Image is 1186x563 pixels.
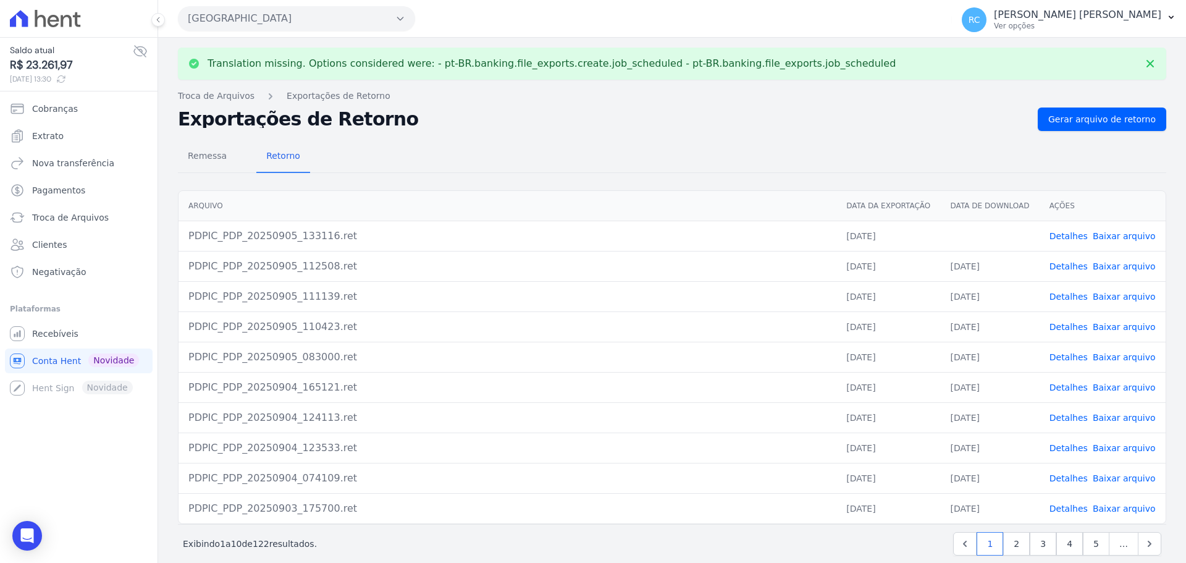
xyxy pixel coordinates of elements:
a: 1 [977,532,1003,556]
div: PDPIC_PDP_20250904_123533.ret [188,441,826,455]
a: Detalhes [1049,413,1088,423]
a: Detalhes [1049,261,1088,271]
a: Clientes [5,232,153,257]
th: Arquivo [179,191,836,221]
a: Baixar arquivo [1093,292,1156,302]
a: Baixar arquivo [1093,443,1156,453]
div: PDPIC_PDP_20250904_124113.ret [188,410,826,425]
a: Previous [953,532,977,556]
a: Troca de Arquivos [178,90,254,103]
span: Novidade [88,353,139,367]
span: 122 [253,539,269,549]
span: Troca de Arquivos [32,211,109,224]
td: [DATE] [836,402,940,433]
td: [DATE] [836,251,940,281]
div: PDPIC_PDP_20250905_111139.ret [188,289,826,304]
span: Retorno [259,143,308,168]
td: [DATE] [941,463,1040,493]
a: Exportações de Retorno [287,90,390,103]
div: Open Intercom Messenger [12,521,42,551]
h2: Exportações de Retorno [178,111,1028,128]
a: Baixar arquivo [1093,352,1156,362]
a: Baixar arquivo [1093,473,1156,483]
span: Negativação [32,266,86,278]
span: … [1109,532,1138,556]
td: [DATE] [836,281,940,311]
a: Gerar arquivo de retorno [1038,108,1166,131]
a: Baixar arquivo [1093,261,1156,271]
span: Clientes [32,239,67,251]
a: Negativação [5,260,153,284]
td: [DATE] [836,493,940,523]
td: [DATE] [836,311,940,342]
span: Nova transferência [32,157,114,169]
td: [DATE] [836,221,940,251]
p: Translation missing. Options considered were: - pt-BR.banking.file_exports.create.job_scheduled -... [208,57,896,70]
button: [GEOGRAPHIC_DATA] [178,6,415,31]
a: Detalhes [1049,352,1088,362]
p: Exibindo a de resultados. [183,538,317,550]
span: Remessa [180,143,234,168]
a: Troca de Arquivos [5,205,153,230]
a: Extrato [5,124,153,148]
span: Gerar arquivo de retorno [1048,113,1156,125]
a: Baixar arquivo [1093,413,1156,423]
td: [DATE] [836,372,940,402]
span: 10 [231,539,242,549]
a: Baixar arquivo [1093,383,1156,392]
a: 2 [1003,532,1030,556]
nav: Sidebar [10,96,148,400]
a: Detalhes [1049,443,1088,453]
nav: Breadcrumb [178,90,1166,103]
td: [DATE] [941,372,1040,402]
a: Retorno [256,141,310,173]
div: PDPIC_PDP_20250904_165121.ret [188,380,826,395]
a: Recebíveis [5,321,153,346]
a: 5 [1083,532,1109,556]
span: R$ 23.261,97 [10,57,133,74]
span: [DATE] 13:30 [10,74,133,85]
a: Baixar arquivo [1093,231,1156,241]
a: Baixar arquivo [1093,504,1156,514]
div: PDPIC_PDP_20250903_175700.ret [188,501,826,516]
div: PDPIC_PDP_20250905_112508.ret [188,259,826,274]
a: Conta Hent Novidade [5,349,153,373]
a: Detalhes [1049,504,1088,514]
div: PDPIC_PDP_20250905_133116.ret [188,229,826,243]
a: Next [1138,532,1161,556]
a: Detalhes [1049,473,1088,483]
p: [PERSON_NAME] [PERSON_NAME] [994,9,1161,21]
a: Baixar arquivo [1093,322,1156,332]
td: [DATE] [941,402,1040,433]
p: Ver opções [994,21,1161,31]
a: Detalhes [1049,383,1088,392]
a: Cobranças [5,96,153,121]
button: RC [PERSON_NAME] [PERSON_NAME] Ver opções [952,2,1186,37]
div: Plataformas [10,302,148,316]
td: [DATE] [836,342,940,372]
th: Data da Exportação [836,191,940,221]
a: Remessa [178,141,237,173]
span: 1 [220,539,225,549]
a: 3 [1030,532,1056,556]
span: Extrato [32,130,64,142]
a: Detalhes [1049,231,1088,241]
span: Recebíveis [32,328,78,340]
span: RC [969,15,980,24]
a: Detalhes [1049,322,1088,332]
td: [DATE] [941,493,1040,523]
a: Pagamentos [5,178,153,203]
td: [DATE] [941,433,1040,463]
span: Saldo atual [10,44,133,57]
td: [DATE] [941,251,1040,281]
span: Pagamentos [32,184,85,197]
td: [DATE] [941,281,1040,311]
div: PDPIC_PDP_20250905_083000.ret [188,350,826,365]
div: PDPIC_PDP_20250904_074109.ret [188,471,826,486]
td: [DATE] [836,433,940,463]
td: [DATE] [836,463,940,493]
th: Ações [1040,191,1166,221]
td: [DATE] [941,342,1040,372]
th: Data de Download [941,191,1040,221]
a: 4 [1056,532,1083,556]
